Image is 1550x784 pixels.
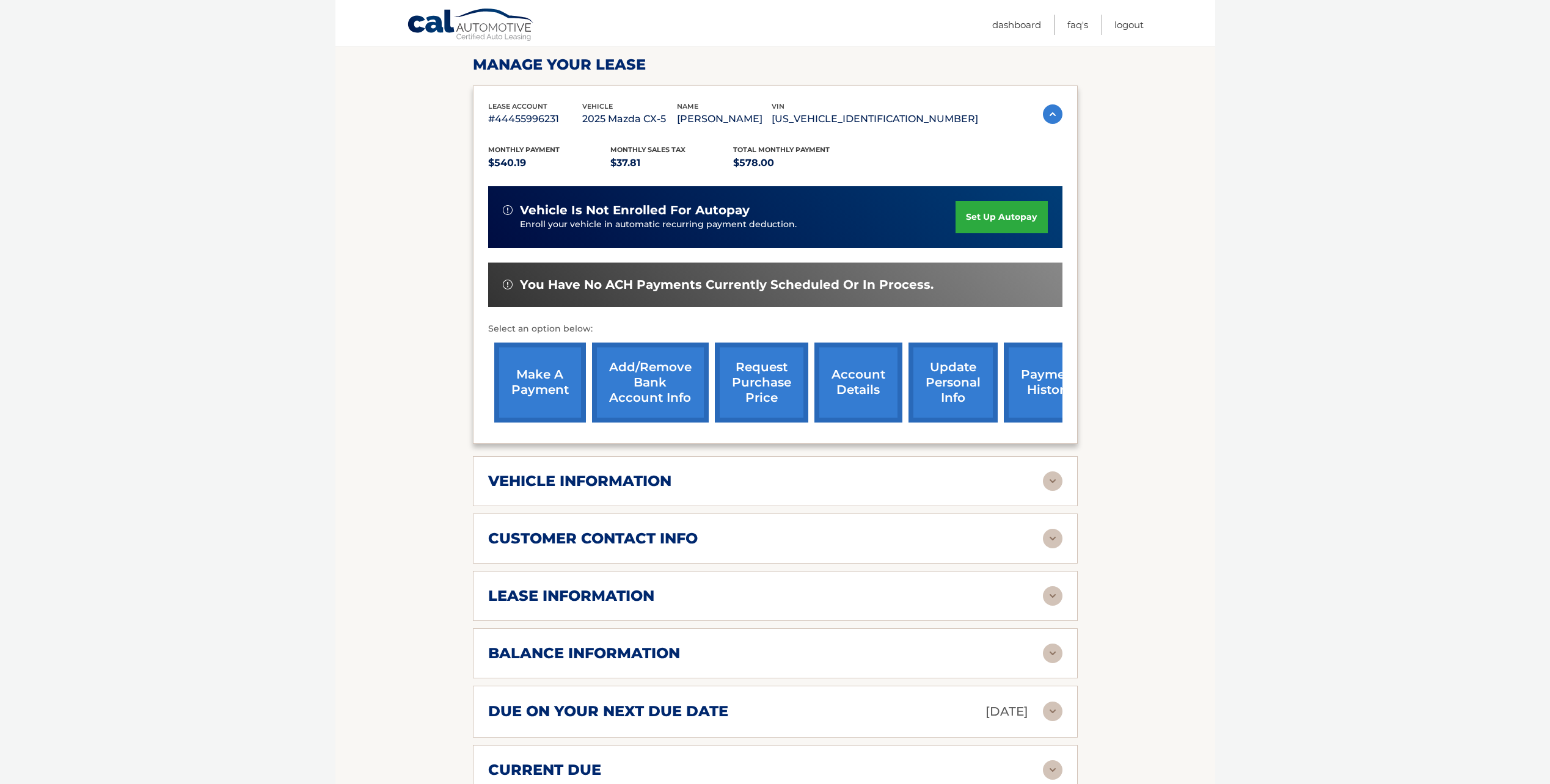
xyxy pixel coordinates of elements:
[772,102,784,111] span: vin
[520,218,956,231] p: Enroll your vehicle in automatic recurring payment deduction.
[772,111,978,128] p: [US_VEHICLE_IDENTIFICATION_NUMBER]
[488,761,601,779] h2: current due
[494,343,586,423] a: make a payment
[677,102,698,111] span: name
[407,8,535,43] a: Cal Automotive
[733,145,830,154] span: Total Monthly Payment
[473,56,1078,74] h2: Manage Your Lease
[956,201,1047,233] a: set up autopay
[503,280,513,289] img: alert-white.svg
[992,15,1041,35] a: Dashboard
[1004,343,1095,423] a: payment history
[814,343,902,423] a: account details
[592,343,709,423] a: Add/Remove bank account info
[488,322,1062,336] p: Select an option below:
[488,102,547,111] span: lease account
[1067,15,1088,35] a: FAQ's
[610,154,733,172] p: $37.81
[1043,471,1062,491] img: accordion-rest.svg
[488,529,698,548] h2: customer contact info
[582,111,677,128] p: 2025 Mazda CX-5
[488,472,671,490] h2: vehicle information
[1043,529,1062,548] img: accordion-rest.svg
[677,111,772,128] p: [PERSON_NAME]
[582,102,613,111] span: vehicle
[985,701,1028,722] p: [DATE]
[1043,644,1062,663] img: accordion-rest.svg
[520,203,750,218] span: vehicle is not enrolled for autopay
[488,587,654,605] h2: lease information
[488,111,583,128] p: #44455996231
[488,702,728,720] h2: due on your next due date
[908,343,998,423] a: update personal info
[715,343,808,423] a: request purchase price
[503,205,513,215] img: alert-white.svg
[1043,586,1062,606] img: accordion-rest.svg
[1043,760,1062,780] img: accordion-rest.svg
[1043,104,1062,124] img: accordion-active.svg
[488,145,560,154] span: Monthly Payment
[1114,15,1144,35] a: Logout
[610,145,685,154] span: Monthly sales Tax
[488,154,611,172] p: $540.19
[1043,702,1062,721] img: accordion-rest.svg
[733,154,856,172] p: $578.00
[520,277,934,292] span: You have no ACH payments currently scheduled or in process.
[488,644,680,662] h2: balance information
